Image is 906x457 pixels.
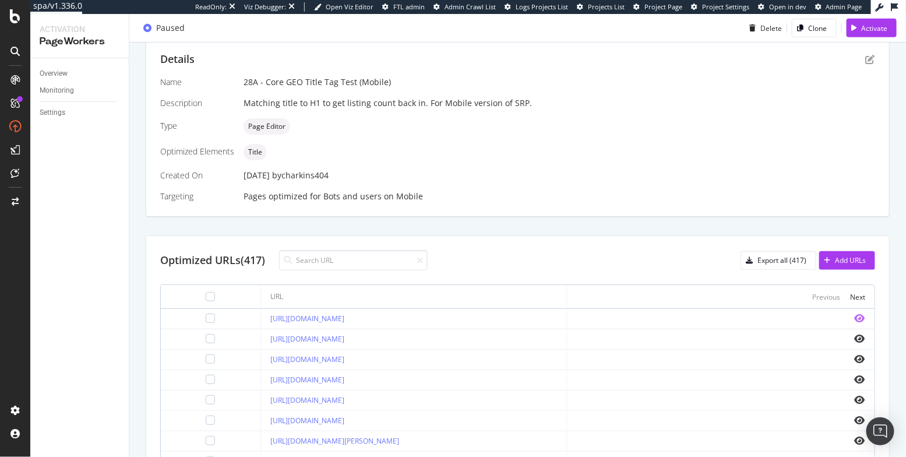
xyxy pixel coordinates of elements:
input: Search URL [279,250,428,270]
a: [URL][DOMAIN_NAME] [270,395,344,405]
span: Admin Page [826,2,862,11]
i: eye [855,334,865,343]
div: Overview [40,68,68,80]
div: Mobile [396,191,423,202]
a: Open in dev [758,2,806,12]
div: neutral label [244,144,267,160]
div: Targeting [160,191,234,202]
a: [URL][DOMAIN_NAME] [270,314,344,324]
div: Export all (417) [757,255,806,265]
div: Created On [160,170,234,181]
button: Activate [847,19,897,37]
div: Activate [861,23,887,33]
a: FTL admin [382,2,425,12]
div: 28A - Core GEO Title Tag Test (Mobile) [244,76,875,88]
i: eye [855,375,865,384]
div: ReadOnly: [195,2,227,12]
i: eye [855,354,865,364]
i: eye [855,436,865,445]
div: Settings [40,107,65,119]
a: [URL][DOMAIN_NAME] [270,354,344,364]
a: Projects List [577,2,625,12]
span: Open Viz Editor [326,2,373,11]
div: [DATE] [244,170,875,181]
div: Type [160,120,234,132]
a: Monitoring [40,85,121,97]
div: Description [160,97,234,109]
a: Settings [40,107,121,119]
a: Project Page [633,2,682,12]
div: neutral label [244,118,290,135]
div: Previous [812,292,840,302]
a: Admin Crawl List [433,2,496,12]
button: Clone [792,19,837,37]
i: eye [855,395,865,405]
div: Next [850,292,865,302]
div: Bots and users [323,191,382,202]
div: Optimized Elements [160,146,234,157]
a: [URL][DOMAIN_NAME] [270,416,344,426]
div: Name [160,76,234,88]
div: Open Intercom Messenger [866,417,894,445]
a: Overview [40,68,121,80]
span: FTL admin [393,2,425,11]
a: [URL][DOMAIN_NAME] [270,334,344,344]
div: Optimized URLs (417) [160,253,265,268]
div: pen-to-square [866,55,875,64]
div: PageWorkers [40,35,119,48]
div: Details [160,52,195,67]
a: [URL][DOMAIN_NAME] [270,375,344,385]
i: eye [855,314,865,323]
div: URL [270,291,283,302]
span: Open in dev [769,2,806,11]
i: eye [855,416,865,425]
div: Delete [760,23,782,33]
span: Project Page [644,2,682,11]
div: Add URLs [835,255,866,265]
button: Previous [812,290,840,304]
div: by charkins404 [272,170,329,181]
a: Admin Page [815,2,862,12]
button: Delete [745,19,782,37]
div: Viz Debugger: [244,2,286,12]
span: Project Settings [702,2,749,11]
div: Activation [40,23,119,35]
span: Page Editor [248,123,285,130]
div: Paused [156,22,185,34]
a: Logs Projects List [505,2,568,12]
button: Next [850,290,865,304]
div: Clone [808,23,827,33]
span: Title [248,149,262,156]
span: Admin Crawl List [445,2,496,11]
a: Open Viz Editor [314,2,373,12]
button: Add URLs [819,251,875,270]
div: Monitoring [40,85,74,97]
div: Pages optimized for on [244,191,875,202]
span: Logs Projects List [516,2,568,11]
button: Export all (417) [741,251,816,270]
span: Projects List [588,2,625,11]
a: Project Settings [691,2,749,12]
a: [URL][DOMAIN_NAME][PERSON_NAME] [270,436,399,446]
div: Matching title to H1 to get listing count back in. For Mobile version of SRP. [244,97,875,109]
